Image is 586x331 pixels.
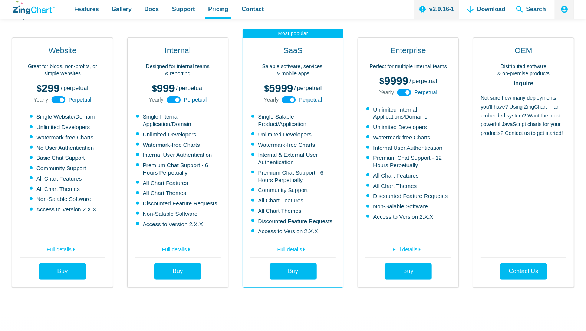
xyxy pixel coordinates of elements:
[144,4,159,14] span: Docs
[264,82,293,94] span: 5999
[366,172,451,179] li: All Chart Features
[136,189,221,197] li: All Chart Themes
[366,182,451,190] li: All Chart Themes
[30,134,96,141] li: Watermark-free Charts
[509,268,538,274] span: Contact Us
[366,106,451,121] li: Unlimited Internal Applications/Domains
[30,113,96,120] li: Single Website/Domain
[366,123,451,131] li: Unlimited Developers
[176,85,177,91] span: /
[251,207,336,215] li: All Chart Themes
[30,154,96,162] li: Basic Chat Support
[172,4,195,14] span: Support
[250,63,336,77] p: Salable software, services, & mobile apps
[242,4,264,14] span: Contact
[366,203,451,210] li: Non-Salable Software
[481,63,566,77] p: Distributed software & on-premise products
[136,221,221,228] li: Access to Version 2.X.X
[251,131,336,138] li: Unlimited Developers
[251,197,336,204] li: All Chart Features
[288,268,298,274] span: Buy
[30,185,96,193] li: All Chart Themes
[135,63,221,77] p: Designed for internal teams & reporting
[251,228,336,235] li: Access to Version 2.X.X
[379,90,394,95] span: Yearly
[500,263,547,280] a: Contact Us
[251,186,336,194] li: Community Support
[136,179,221,187] li: All Chart Features
[264,97,279,102] span: Yearly
[366,144,451,152] li: Internal User Authentication
[136,200,221,207] li: Discounted Feature Requests
[379,75,408,87] span: 9999
[251,151,336,166] li: Internal & External User Authentication
[136,131,221,138] li: Unlimited Developers
[251,141,336,149] li: Watermark-free Charts
[250,45,336,59] h2: SaaS
[39,263,86,280] a: Buy
[136,141,221,149] li: Watermark-free Charts
[366,192,451,200] li: Discounted Feature Requests
[37,82,60,94] span: 299
[20,242,105,254] a: Full details
[366,213,451,221] li: Access to Version 2.X.X
[57,268,68,274] span: Buy
[30,175,96,182] li: All Chart Features
[135,242,221,254] a: Full details
[63,85,88,91] span: perpetual
[409,78,411,84] span: /
[136,113,221,128] li: Single Internal Application/Domain
[365,45,451,59] h2: Enterprise
[30,206,96,213] li: Access to Version 2.X.X
[414,90,437,95] span: Perpetual
[74,4,99,14] span: Features
[61,85,62,91] span: /
[294,85,296,91] span: /
[30,195,96,203] li: Non-Salable Software
[270,263,317,280] a: Buy
[208,4,228,14] span: Pricing
[20,63,105,77] p: Great for blogs, non-profits, or simple websites
[154,263,201,280] a: Buy
[135,45,221,59] h2: Internal
[365,63,451,70] p: Perfect for multiple internal teams
[33,97,48,102] span: Yearly
[251,169,336,184] li: Premium Chat Support - 6 Hours Perpetually
[30,144,96,152] li: No User Authentication
[385,263,432,280] a: Buy
[30,165,96,172] li: Community Support
[299,97,322,102] span: Perpetual
[13,1,55,14] a: ZingChart Logo. Click to return to the homepage
[184,97,207,102] span: Perpetual
[250,242,336,254] a: Full details
[481,80,566,86] strong: Inquire
[366,134,451,141] li: Watermark-free Charts
[172,268,183,274] span: Buy
[136,162,221,176] li: Premium Chat Support - 6 Hours Perpetually
[69,97,92,102] span: Perpetual
[365,242,451,254] a: Full details
[481,45,566,59] h2: OEM
[112,4,132,14] span: Gallery
[152,82,175,94] span: 999
[366,154,451,169] li: Premium Chat Support - 12 Hours Perpetually
[251,218,336,225] li: Discounted Feature Requests
[481,94,566,254] p: Not sure how many deployments you'll have? Using ZingChart in an embedded system? Want the most p...
[136,210,221,218] li: Non-Salable Software
[136,151,221,159] li: Internal User Authentication
[297,85,322,91] span: perpetual
[403,268,414,274] span: Buy
[251,113,336,128] li: Single Salable Product/Application
[412,78,437,84] span: perpetual
[149,97,163,102] span: Yearly
[179,85,204,91] span: perpetual
[30,123,96,131] li: Unlimited Developers
[20,45,105,59] h2: Website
